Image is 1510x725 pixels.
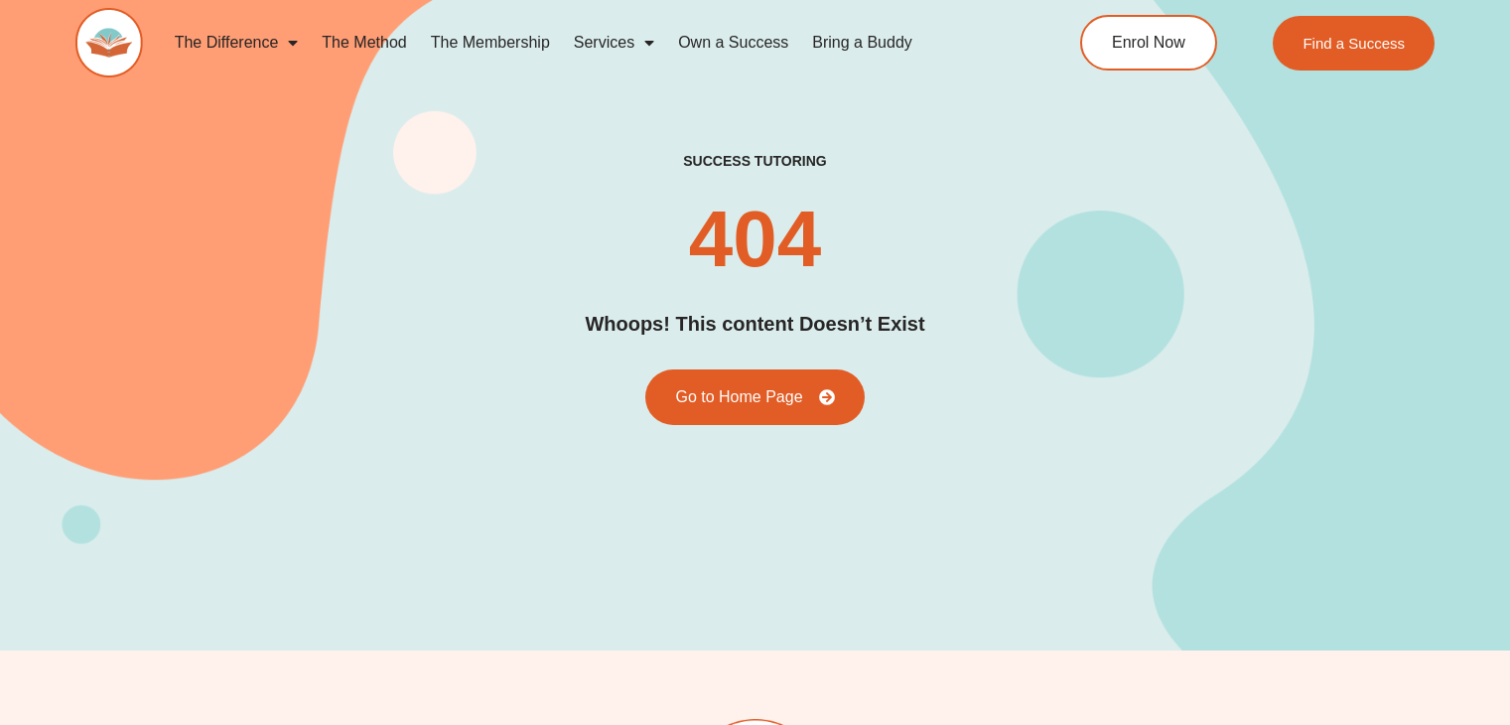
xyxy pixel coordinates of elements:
[675,389,802,405] span: Go to Home Page
[163,20,311,66] a: The Difference
[1303,36,1405,51] span: Find a Success
[645,369,864,425] a: Go to Home Page
[419,20,562,66] a: The Membership
[1080,15,1217,71] a: Enrol Now
[163,20,1003,66] nav: Menu
[310,20,418,66] a: The Method
[1112,35,1185,51] span: Enrol Now
[1273,16,1435,71] a: Find a Success
[800,20,924,66] a: Bring a Buddy
[666,20,800,66] a: Own a Success
[683,152,826,170] h2: success tutoring
[689,200,821,279] h2: 404
[585,309,924,340] h2: Whoops! This content Doesn’t Exist
[562,20,666,66] a: Services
